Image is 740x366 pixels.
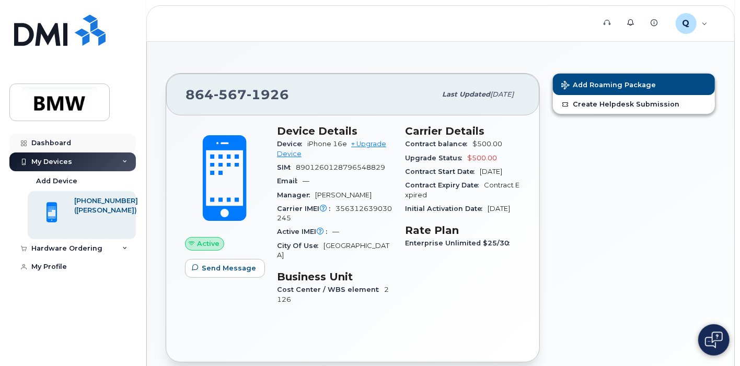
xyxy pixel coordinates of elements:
span: Email [277,177,303,185]
span: SIM [277,163,296,171]
img: Open chat [705,332,723,348]
span: Q [683,17,690,30]
button: Send Message [185,259,265,278]
span: — [332,228,339,235]
span: Contract Expired [405,181,519,198]
span: Contract Start Date [405,168,480,175]
a: + Upgrade Device [277,140,386,157]
button: Add Roaming Package [553,74,715,95]
span: [DATE] [488,205,510,212]
span: [DATE] [490,90,514,98]
h3: Rate Plan [405,224,521,237]
span: [PERSON_NAME] [315,191,372,199]
span: 2126 [277,286,389,303]
span: Enterprise Unlimited $25/30 [405,239,515,247]
div: Q284141 [668,13,715,34]
span: 1926 [247,87,289,102]
span: $500.00 [472,140,502,148]
a: Create Helpdesk Submission [553,95,715,114]
span: — [303,177,309,185]
span: Add Roaming Package [561,81,656,91]
span: Initial Activation Date [405,205,488,212]
span: Active [197,239,219,249]
span: Contract Expiry Date [405,181,484,189]
span: 567 [214,87,247,102]
span: [DATE] [480,168,502,175]
span: 864 [186,87,289,102]
span: Send Message [202,263,256,273]
span: City Of Use [277,242,323,250]
span: Active IMEI [277,228,332,235]
span: $500.00 [467,154,497,162]
span: Device [277,140,307,148]
span: [GEOGRAPHIC_DATA] [277,242,389,259]
span: Carrier IMEI [277,205,336,212]
span: Contract balance [405,140,472,148]
span: 8901260128796548829 [296,163,385,171]
span: Upgrade Status [405,154,467,162]
span: Manager [277,191,315,199]
span: Last updated [442,90,490,98]
h3: Business Unit [277,270,392,283]
span: Cost Center / WBS element [277,286,384,293]
h3: Carrier Details [405,125,521,137]
span: iPhone 16e [307,140,347,148]
h3: Device Details [277,125,392,137]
